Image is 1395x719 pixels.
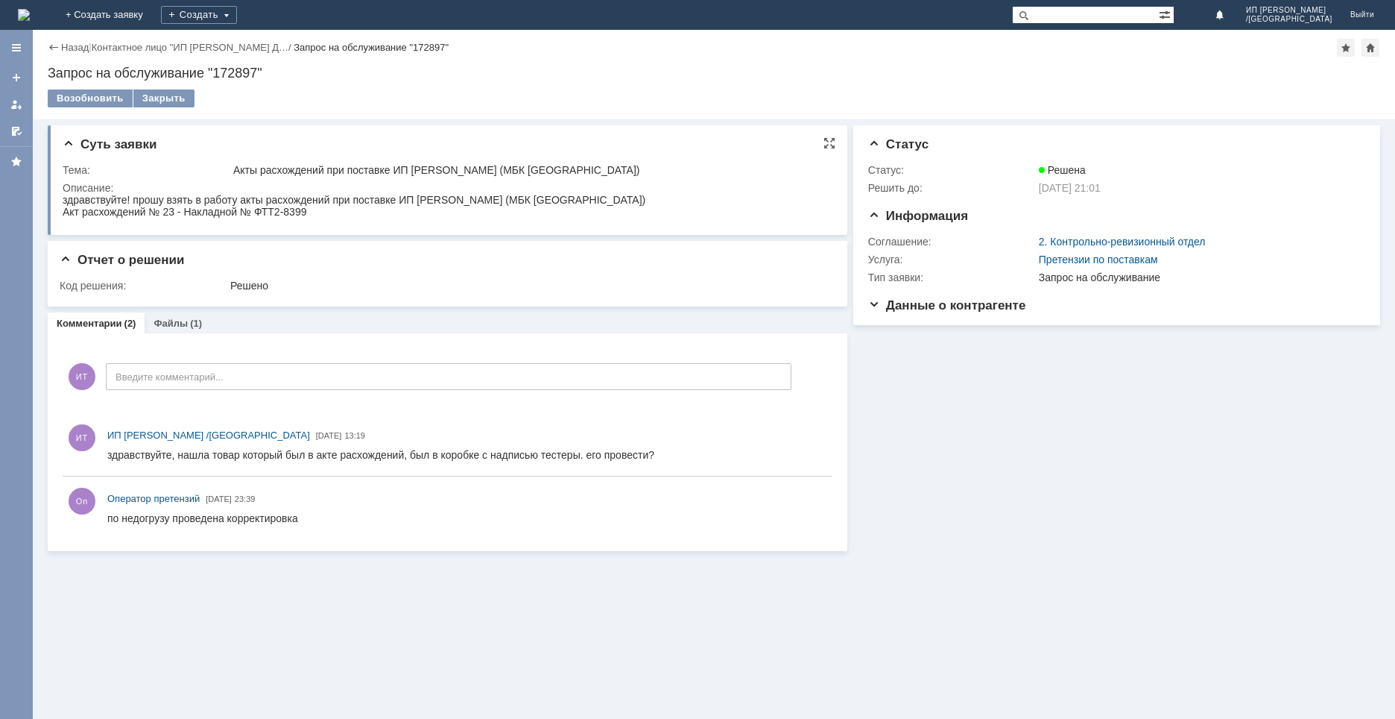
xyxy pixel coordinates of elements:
div: Запрос на обслуживание "172897" [48,66,1380,81]
a: Оператор претензий [107,492,200,506]
span: 23:39 [235,494,256,503]
div: Создать [161,6,237,24]
span: Суть заявки [63,137,156,151]
a: Файлы [154,318,188,329]
span: Решена [1039,164,1086,176]
div: Статус: [868,164,1036,176]
div: (1) [190,318,202,329]
div: Сделать домашней страницей [1361,39,1379,57]
a: Мои заявки [4,92,28,116]
div: Описание: [63,182,827,194]
div: Добавить в избранное [1337,39,1355,57]
span: Статус [868,137,929,151]
img: logo [18,9,30,21]
div: Запрос на обслуживание "172897" [294,42,449,53]
span: 13:19 [344,431,365,440]
a: 2. Контрольно-ревизионный отдел [1039,236,1206,248]
span: Информация [868,209,968,223]
span: Отчет о решении [60,253,184,267]
a: Создать заявку [4,66,28,90]
span: Данные о контрагенте [868,298,1026,313]
span: [DATE] 21:01 [1039,182,1101,194]
div: Код решения: [60,280,227,292]
div: Решено [230,280,824,292]
a: Претензии по поставкам [1039,254,1158,266]
a: Комментарии [57,318,122,329]
div: / [92,42,294,53]
div: | [89,41,91,52]
a: Контактное лицо "ИП [PERSON_NAME] Д… [92,42,288,53]
div: Тип заявки: [868,271,1036,283]
span: [DATE] [316,431,342,440]
span: Расширенный поиск [1159,7,1174,21]
span: [DATE] [206,494,232,503]
div: На всю страницу [823,137,835,149]
div: Акты расхождений при поставке ИП [PERSON_NAME] (МБК [GEOGRAPHIC_DATA]) [233,164,824,176]
div: Запрос на обслуживание [1039,271,1358,283]
div: Соглашение: [868,236,1036,248]
div: Услуга: [868,254,1036,266]
span: ИП [PERSON_NAME] [1246,6,1332,15]
span: ИП [PERSON_NAME] /[GEOGRAPHIC_DATA] [107,430,310,441]
a: Мои согласования [4,119,28,143]
span: Оператор претензий [107,493,200,504]
span: ИТ [69,363,95,390]
a: Назад [61,42,89,53]
a: Перейти на домашнюю страницу [18,9,30,21]
a: ИП [PERSON_NAME] /[GEOGRAPHIC_DATA] [107,428,310,443]
div: Тема: [63,164,230,176]
div: (2) [124,318,136,329]
span: /[GEOGRAPHIC_DATA] [1246,15,1332,24]
div: Решить до: [868,182,1036,194]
